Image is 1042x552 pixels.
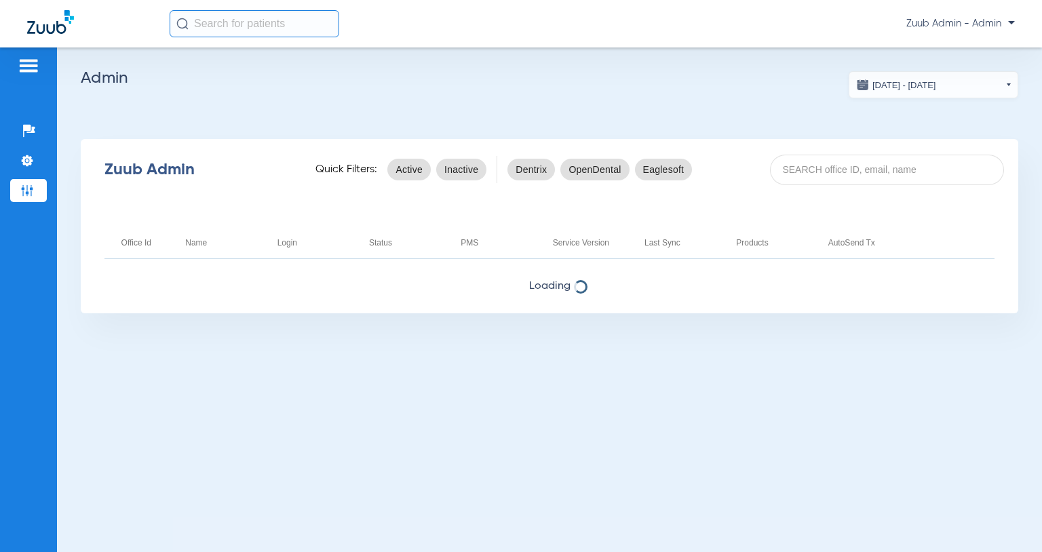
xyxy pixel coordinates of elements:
span: Loading [81,279,1018,293]
span: OpenDental [568,163,621,176]
span: Eaglesoft [643,163,684,176]
button: [DATE] - [DATE] [849,71,1018,98]
div: Products [736,235,811,250]
input: SEARCH office ID, email, name [770,155,1005,185]
img: Zuub Logo [27,10,74,34]
div: Login [277,235,352,250]
div: PMS [461,235,535,250]
span: Quick Filters: [315,163,377,176]
h2: Admin [81,71,1018,85]
mat-chip-listbox: status-filters [387,156,486,183]
div: Products [736,235,768,250]
span: Zuub Admin - Admin [906,17,1015,31]
img: Search Icon [176,18,189,30]
div: AutoSend Tx [828,235,903,250]
mat-chip-listbox: pms-filters [507,156,692,183]
div: Service Version [553,235,609,250]
div: Zuub Admin [104,163,292,176]
div: AutoSend Tx [828,235,875,250]
div: Status [369,235,444,250]
span: Dentrix [516,163,547,176]
input: Search for patients [170,10,339,37]
div: Service Version [553,235,628,250]
div: PMS [461,235,478,250]
div: Office Id [121,235,169,250]
div: Name [185,235,207,250]
div: Name [185,235,260,250]
img: hamburger-icon [18,58,39,74]
div: Office Id [121,235,151,250]
div: Last Sync [644,235,680,250]
div: Status [369,235,392,250]
div: Login [277,235,297,250]
span: Inactive [444,163,478,176]
div: Last Sync [644,235,719,250]
img: date.svg [856,78,870,92]
span: Active [395,163,423,176]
